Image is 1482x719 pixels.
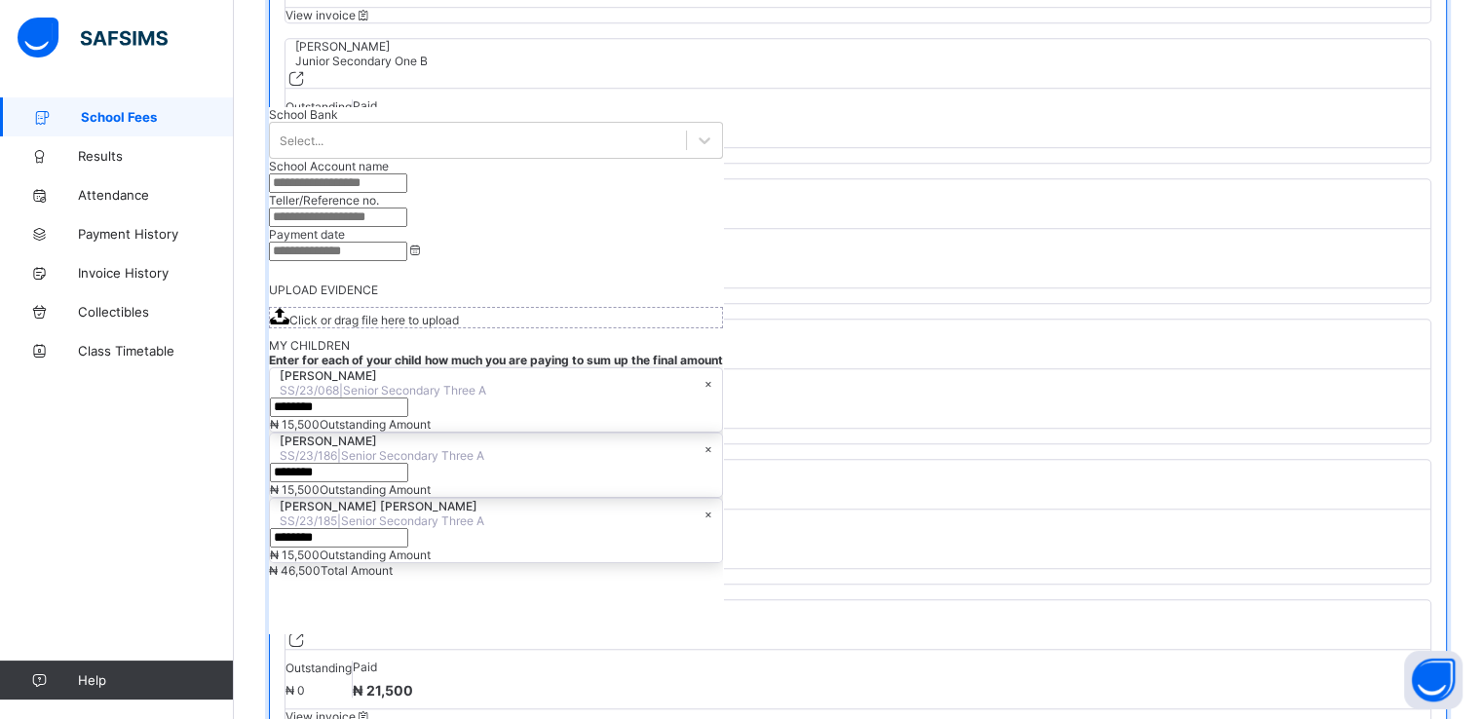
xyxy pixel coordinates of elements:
span: Paid [353,98,413,113]
label: Payment date [269,227,345,242]
span: ₦ 0 [285,683,305,698]
div: × [704,441,712,456]
div: Select... [280,133,323,148]
span: [PERSON_NAME] [295,600,1430,615]
button: Open asap [1404,651,1463,709]
span: Class Timetable [78,343,234,359]
span: Collectibles [78,304,234,320]
span: [PERSON_NAME] ISA I [295,460,1430,474]
span: MAHMMED MUAZU S [295,179,1430,194]
span: Invoice History [78,265,234,281]
span: Outstanding Amount [320,417,431,432]
span: Outstanding [285,661,352,675]
div: × [704,376,712,391]
span: MY CHILDREN [269,338,350,353]
span: SS/23/186 | Senior Secondary Three A [280,448,484,463]
div: × [704,507,712,521]
span: SS/23/068 | Senior Secondary Three A [280,383,486,397]
span: SS/23/185 | Senior Secondary Three A [280,513,484,528]
span: ₦ 21,500 [353,682,413,699]
span: Paid [353,660,413,674]
span: [PERSON_NAME] [280,434,377,448]
span: [PERSON_NAME] [PERSON_NAME] [280,499,477,513]
span: View invoice [285,8,1430,22]
span: [PERSON_NAME] [295,39,1430,54]
span: Junior Secondary One B [295,54,428,68]
span: ₦ 15,500 [270,548,320,562]
label: Teller/Reference no. [269,193,379,208]
span: Enter for each of your child how much you are paying to sum up the final amount [269,353,723,367]
span: [PERSON_NAME] [280,368,377,383]
img: safsims [18,18,168,58]
span: View invoice [285,569,1430,584]
span: Payment History [78,226,234,242]
span: Results [78,148,234,164]
span: [PERSON_NAME] [295,320,1430,334]
span: Outstanding Amount [320,482,431,497]
span: UPLOAD EVIDENCE [269,283,378,297]
span: School Bank [269,107,338,122]
span: View invoice [285,148,1430,163]
span: Attendance [78,187,234,203]
span: ₦ 15,500 [270,417,320,432]
span: Click or drag file here to upload [289,313,459,327]
span: School Fees [81,109,234,125]
span: ₦ 15,500 [270,482,320,497]
span: Help [78,672,233,688]
span: View invoice [285,429,1430,443]
label: School Account name [269,159,389,173]
span: View invoice [285,288,1430,303]
span: Click or drag file here to upload [269,307,723,328]
span: ₦ 46,500 [269,563,321,578]
span: Outstanding [285,99,352,114]
span: Total Amount [321,563,393,578]
span: Outstanding Amount [320,548,431,562]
